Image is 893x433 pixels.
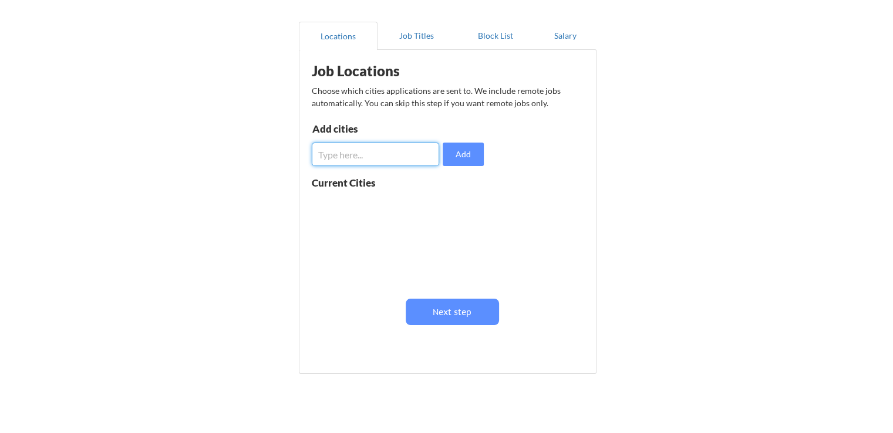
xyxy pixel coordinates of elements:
div: Current Cities [312,178,401,188]
button: Add [443,143,484,166]
button: Next step [406,299,499,325]
input: Type here... [312,143,439,166]
button: Job Titles [378,22,456,50]
button: Block List [456,22,535,50]
div: Add cities [312,124,434,134]
div: Job Locations [312,64,460,78]
button: Salary [535,22,597,50]
div: Choose which cities applications are sent to. We include remote jobs automatically. You can skip ... [312,84,582,109]
button: Locations [299,22,378,50]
